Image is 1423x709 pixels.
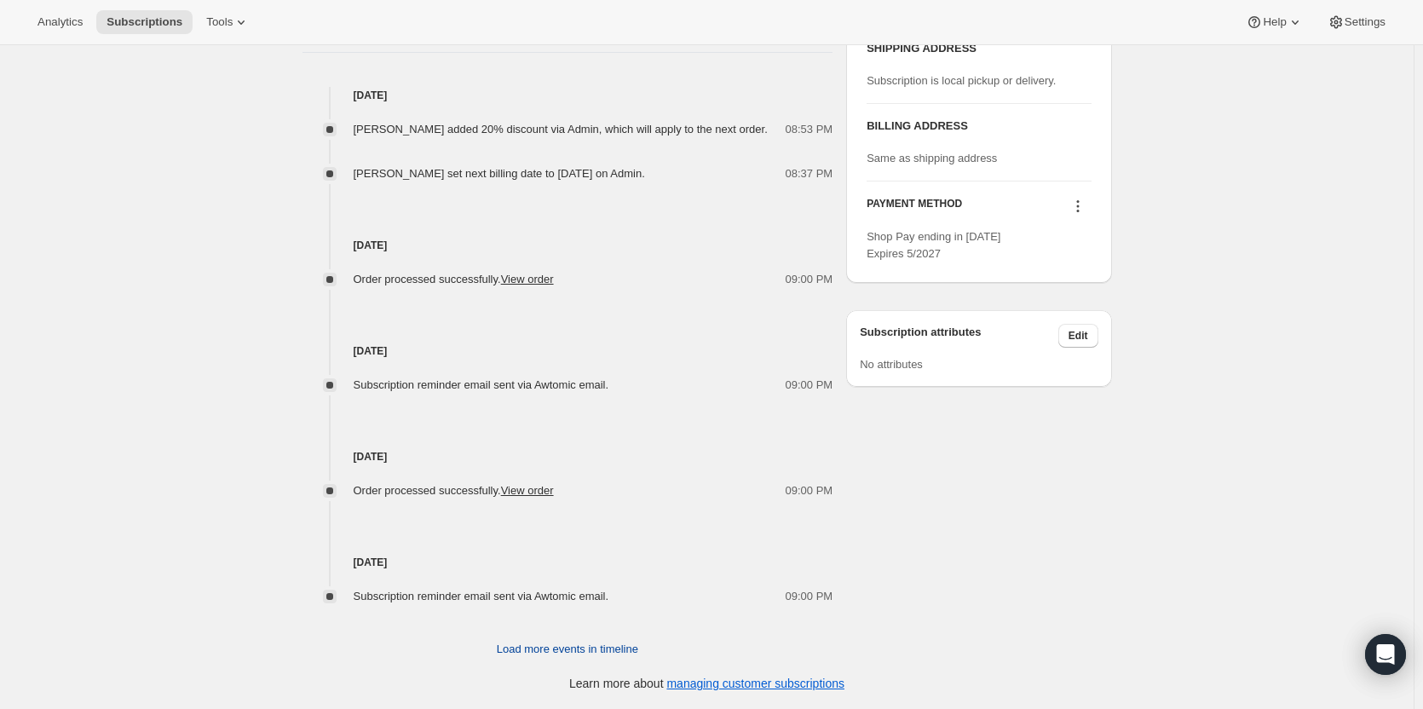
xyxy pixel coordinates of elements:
[1345,15,1386,29] span: Settings
[867,230,1000,260] span: Shop Pay ending in [DATE] Expires 5/2027
[487,636,648,663] button: Load more events in timeline
[867,197,962,220] h3: PAYMENT METHOD
[37,15,83,29] span: Analytics
[302,87,833,104] h4: [DATE]
[786,482,833,499] span: 09:00 PM
[354,378,609,391] span: Subscription reminder email sent via Awtomic email.
[501,484,554,497] a: View order
[354,123,768,135] span: [PERSON_NAME] added 20% discount via Admin, which will apply to the next order.
[1365,634,1406,675] div: Open Intercom Messenger
[1058,324,1098,348] button: Edit
[206,15,233,29] span: Tools
[501,273,554,285] a: View order
[302,343,833,360] h4: [DATE]
[860,324,1058,348] h3: Subscription attributes
[302,237,833,254] h4: [DATE]
[196,10,260,34] button: Tools
[497,641,638,658] span: Load more events in timeline
[354,273,554,285] span: Order processed successfully.
[27,10,93,34] button: Analytics
[302,448,833,465] h4: [DATE]
[1317,10,1396,34] button: Settings
[96,10,193,34] button: Subscriptions
[867,74,1056,87] span: Subscription is local pickup or delivery.
[569,675,844,692] p: Learn more about
[860,358,923,371] span: No attributes
[666,677,844,690] a: managing customer subscriptions
[786,588,833,605] span: 09:00 PM
[867,40,1091,57] h3: SHIPPING ADDRESS
[786,377,833,394] span: 09:00 PM
[354,590,609,602] span: Subscription reminder email sent via Awtomic email.
[786,165,833,182] span: 08:37 PM
[354,484,554,497] span: Order processed successfully.
[867,118,1091,135] h3: BILLING ADDRESS
[1236,10,1313,34] button: Help
[786,121,833,138] span: 08:53 PM
[867,152,997,164] span: Same as shipping address
[354,167,645,180] span: [PERSON_NAME] set next billing date to [DATE] on Admin.
[107,15,182,29] span: Subscriptions
[1069,329,1088,343] span: Edit
[302,554,833,571] h4: [DATE]
[786,271,833,288] span: 09:00 PM
[1263,15,1286,29] span: Help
